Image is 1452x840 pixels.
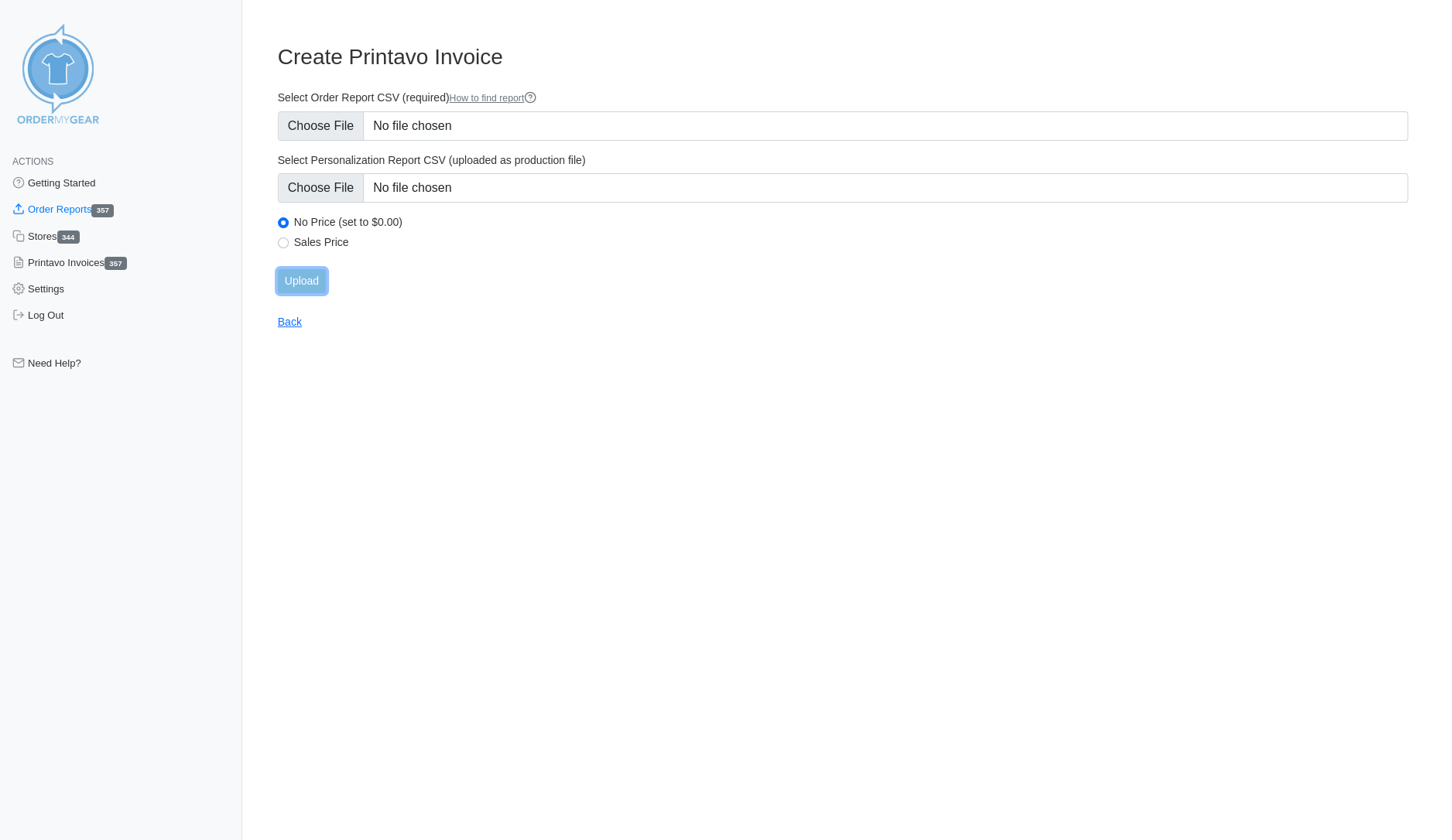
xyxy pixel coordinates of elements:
label: Select Order Report CSV (required) [278,90,1408,105]
span: 357 [91,204,114,217]
label: Sales Price [294,235,1408,249]
label: Select Personalization Report CSV (uploaded as production file) [278,153,1408,167]
h3: Create Printavo Invoice [278,44,1408,70]
span: Actions [12,156,53,167]
span: 344 [57,230,80,244]
label: No Price (set to $0.00) [294,215,1408,229]
input: Upload [278,269,326,293]
a: How to find report [449,93,536,104]
a: Back [278,316,302,328]
span: 357 [104,257,127,270]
